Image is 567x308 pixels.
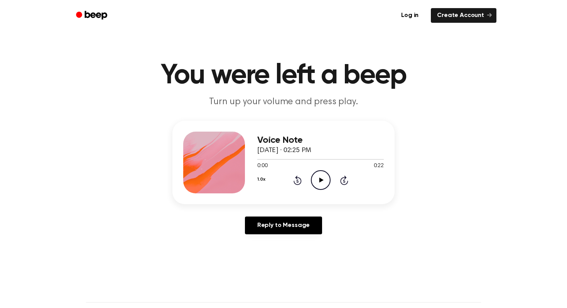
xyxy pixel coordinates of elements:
span: 0:22 [374,162,384,170]
h1: You were left a beep [86,62,481,90]
span: 0:00 [257,162,267,170]
a: Log in [393,7,426,24]
a: Reply to Message [245,217,322,234]
a: Beep [71,8,114,23]
a: Create Account [431,8,496,23]
p: Turn up your volume and press play. [135,96,432,108]
span: [DATE] · 02:25 PM [257,147,311,154]
button: 1.0x [257,173,265,186]
h3: Voice Note [257,135,384,146]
